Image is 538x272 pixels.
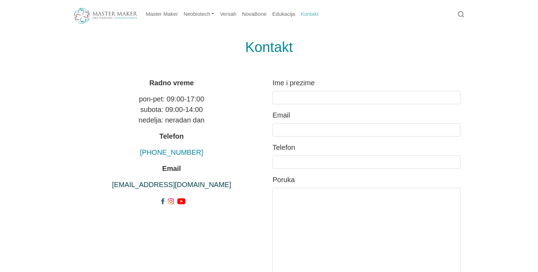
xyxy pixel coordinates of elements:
[177,198,185,204] img: Youtube
[112,181,231,188] a: [EMAIL_ADDRESS][DOMAIN_NAME]
[74,39,464,55] h1: Kontakt
[168,198,174,204] img: Instagram
[74,8,137,24] img: Master Maker
[161,198,164,204] img: Facebook
[273,174,460,185] label: Poruka
[143,7,181,21] a: Master Maker
[273,78,460,88] label: Ime i prezime
[140,148,203,156] a: [PHONE_NUMBER]
[273,110,460,120] label: Email
[239,7,269,21] a: NovaBone
[159,132,184,140] strong: Telefon
[269,7,298,21] a: Edukacija
[181,7,217,21] a: Neobiotech
[298,7,321,21] a: Kontakt
[162,165,181,172] strong: Email
[149,79,194,87] strong: Radno vreme
[217,7,239,21] a: Versah
[78,94,265,125] p: pon-pet: 09:00-17:00 subota: 09:00-14:00 nedelja: neradan dan
[273,142,460,153] label: Telefon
